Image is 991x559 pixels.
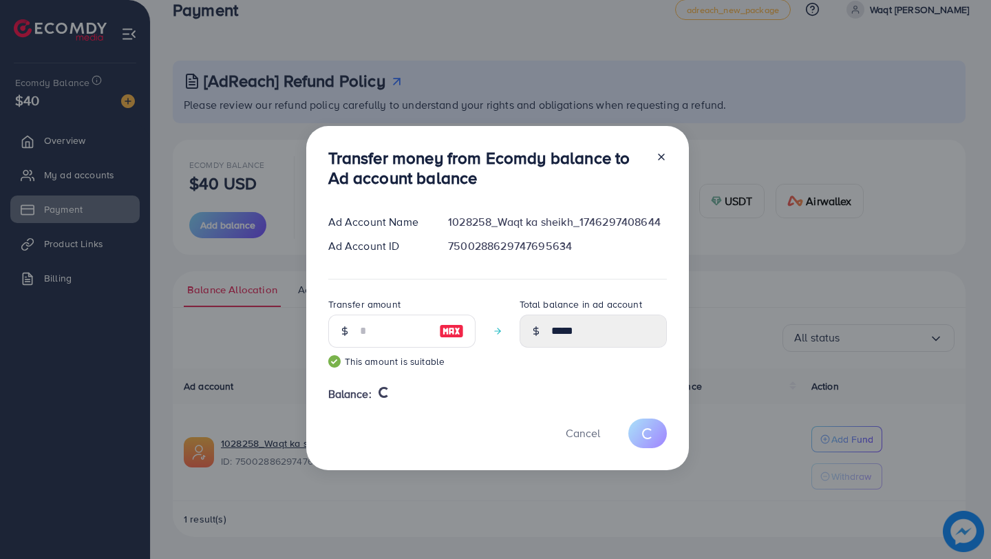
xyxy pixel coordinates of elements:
[566,425,600,441] span: Cancel
[437,214,677,230] div: 1028258_Waqt ka sheikh_1746297408644
[317,214,438,230] div: Ad Account Name
[439,323,464,339] img: image
[328,355,341,368] img: guide
[520,297,642,311] label: Total balance in ad account
[328,297,401,311] label: Transfer amount
[328,148,645,188] h3: Transfer money from Ecomdy balance to Ad account balance
[437,238,677,254] div: 7500288629747695634
[328,355,476,368] small: This amount is suitable
[328,386,372,402] span: Balance:
[317,238,438,254] div: Ad Account ID
[548,419,617,448] button: Cancel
